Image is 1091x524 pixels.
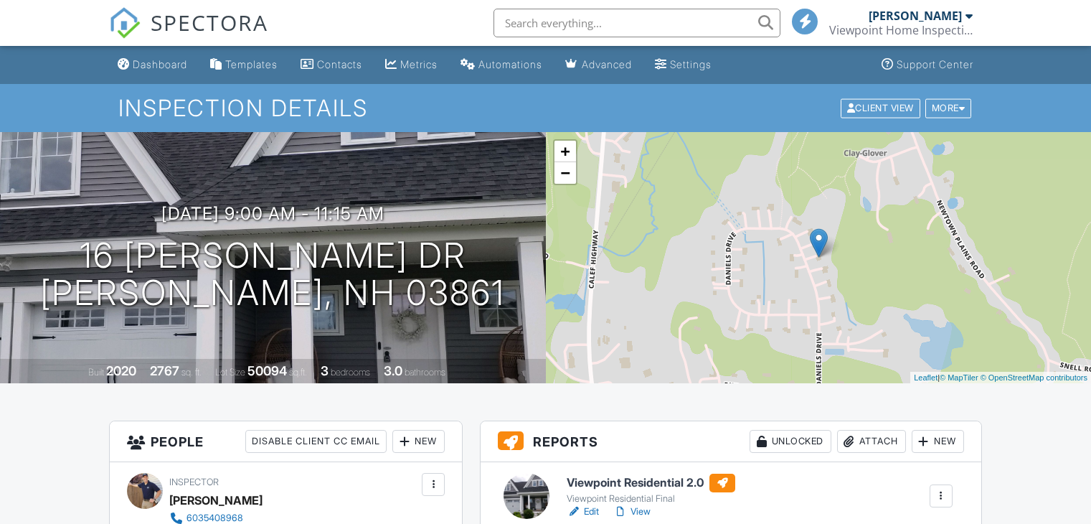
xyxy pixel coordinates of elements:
[150,363,179,378] div: 2767
[109,19,268,50] a: SPECTORA
[981,373,1087,382] a: © OpenStreetMap contributors
[289,367,307,378] span: sq.ft.
[455,52,548,78] a: Automations (Basic)
[225,58,278,70] div: Templates
[379,52,443,78] a: Metrics
[109,7,141,39] img: The Best Home Inspection Software - Spectora
[567,493,735,505] div: Viewpoint Residential Final
[215,367,245,378] span: Lot Size
[670,58,712,70] div: Settings
[876,52,979,78] a: Support Center
[481,421,981,462] h3: Reports
[331,367,370,378] span: bedrooms
[245,430,387,453] div: Disable Client CC Email
[384,363,402,378] div: 3.0
[106,363,136,378] div: 2020
[750,430,831,453] div: Unlocked
[582,58,632,70] div: Advanced
[317,58,362,70] div: Contacts
[169,477,219,487] span: Inspector
[110,421,462,462] h3: People
[940,373,978,382] a: © MapTiler
[829,23,973,37] div: Viewpoint Home Inspections LLC
[321,363,329,378] div: 3
[567,474,735,505] a: Viewpoint Residential 2.0 Viewpoint Residential Final
[204,52,283,78] a: Templates
[169,490,263,511] div: [PERSON_NAME]
[841,98,920,118] div: Client View
[112,52,193,78] a: Dashboard
[910,372,1091,384] div: |
[133,58,187,70] div: Dashboard
[400,58,438,70] div: Metrics
[554,141,576,162] a: Zoom in
[392,430,445,453] div: New
[554,162,576,184] a: Zoom out
[118,95,973,121] h1: Inspection Details
[839,102,924,113] a: Client View
[837,430,906,453] div: Attach
[181,367,202,378] span: sq. ft.
[925,98,972,118] div: More
[869,9,962,23] div: [PERSON_NAME]
[567,474,735,492] h6: Viewpoint Residential 2.0
[493,9,780,37] input: Search everything...
[912,430,964,453] div: New
[567,505,599,519] a: Edit
[559,52,638,78] a: Advanced
[649,52,717,78] a: Settings
[186,513,243,524] div: 6035408968
[478,58,542,70] div: Automations
[897,58,973,70] div: Support Center
[161,204,384,223] h3: [DATE] 9:00 am - 11:15 am
[405,367,445,378] span: bathrooms
[613,505,651,519] a: View
[40,237,505,313] h1: 16 [PERSON_NAME] Dr [PERSON_NAME], NH 03861
[914,373,937,382] a: Leaflet
[88,367,104,378] span: Built
[247,363,287,378] div: 50094
[151,7,268,37] span: SPECTORA
[295,52,368,78] a: Contacts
